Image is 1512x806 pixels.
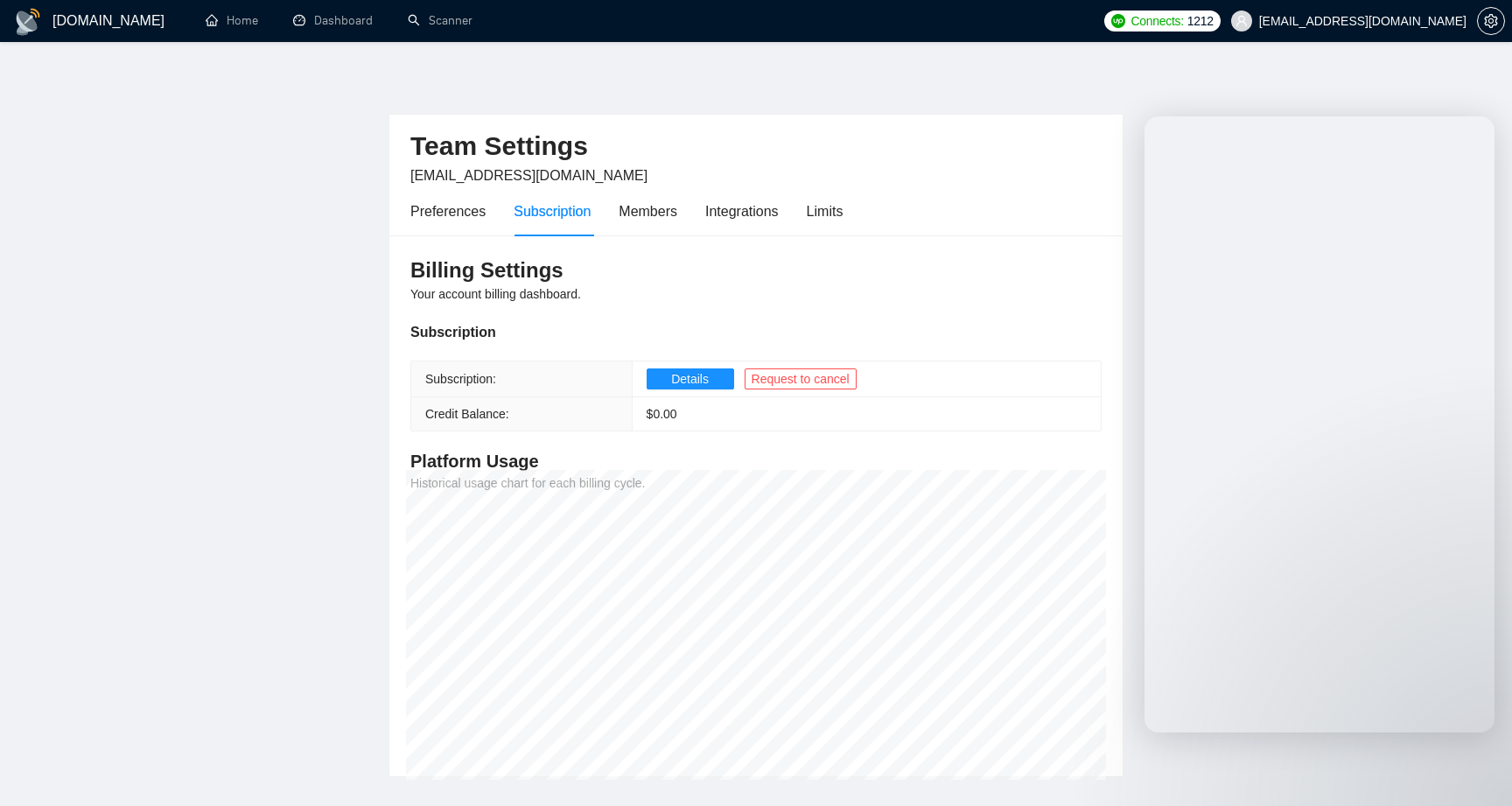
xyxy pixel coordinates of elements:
[1235,15,1248,27] span: user
[14,8,42,36] img: logo
[410,129,1102,165] h2: Team Settings
[206,13,258,28] a: homeHome
[425,372,496,386] span: Subscription:
[647,407,677,421] span: $ 0.00
[410,449,1102,473] h4: Platform Usage
[514,200,591,222] div: Subscription
[705,200,779,222] div: Integrations
[293,13,373,28] a: dashboardDashboard
[1130,11,1183,31] span: Connects:
[410,168,647,183] span: [EMAIL_ADDRESS][DOMAIN_NAME]
[745,368,857,389] button: Request to cancel
[1452,746,1494,788] iframe: Intercom live chat
[410,256,1102,284] h3: Billing Settings
[671,369,709,389] span: Details
[1477,7,1505,35] button: setting
[1187,11,1214,31] span: 1212
[1144,116,1494,732] iframe: Intercom live chat
[807,200,843,222] div: Limits
[425,407,509,421] span: Credit Balance:
[410,200,486,222] div: Preferences
[410,321,1102,343] div: Subscription
[647,368,734,389] button: Details
[1111,14,1125,28] img: upwork-logo.png
[619,200,677,222] div: Members
[408,13,472,28] a: searchScanner
[1477,14,1505,28] a: setting
[752,369,850,389] span: Request to cancel
[410,287,581,301] span: Your account billing dashboard.
[1478,14,1504,28] span: setting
